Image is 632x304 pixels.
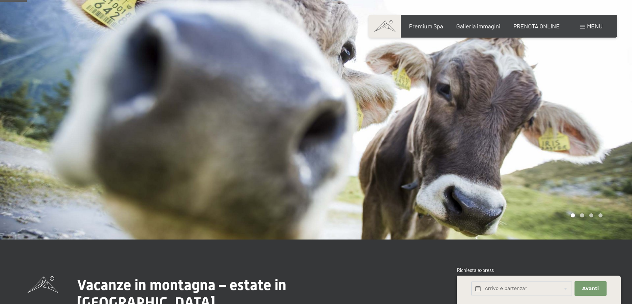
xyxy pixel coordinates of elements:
div: Carousel Pagination [568,213,603,217]
button: Avanti [575,281,606,296]
a: Galleria immagini [456,22,500,29]
a: PRENOTA ONLINE [513,22,560,29]
div: Carousel Page 4 [598,213,603,217]
div: Carousel Page 2 [580,213,584,217]
a: Premium Spa [409,22,443,29]
span: Avanti [582,285,599,292]
span: Menu [587,22,603,29]
div: Carousel Page 3 [589,213,593,217]
div: Carousel Page 1 (Current Slide) [571,213,575,217]
span: Richiesta express [457,267,494,273]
